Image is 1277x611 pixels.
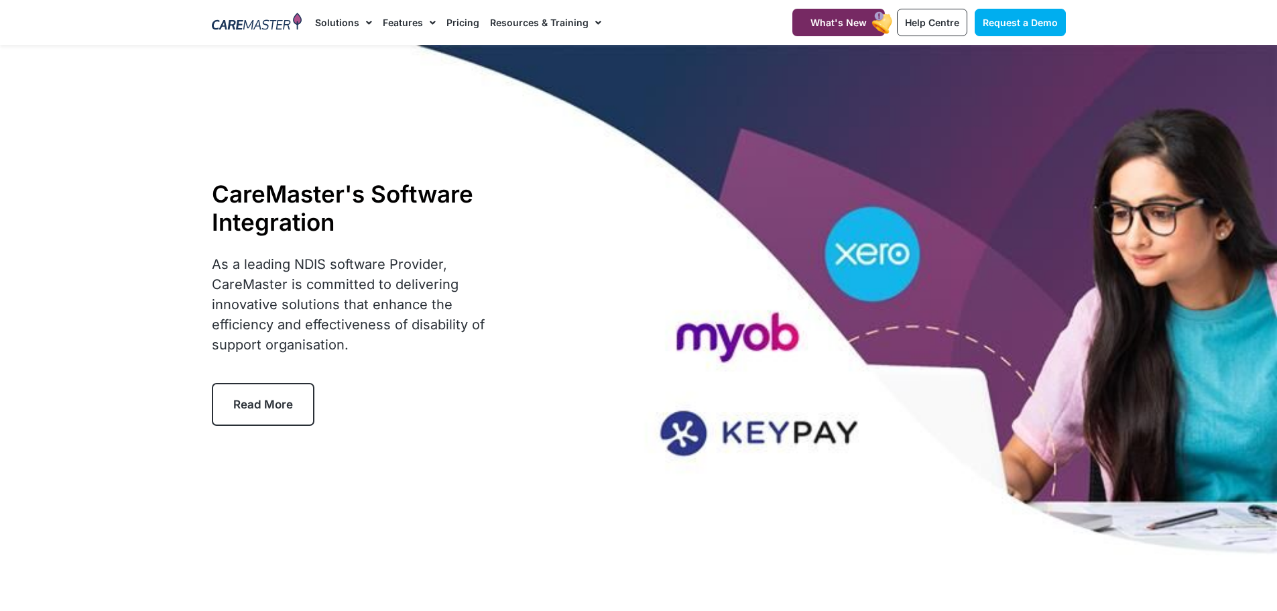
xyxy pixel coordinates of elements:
[983,17,1058,28] span: Request a Demo
[212,254,502,355] p: As a leading NDIS software Provider, CareMaster is committed to delivering innovative solutions t...
[905,17,959,28] span: Help Centre
[792,9,885,36] a: What's New
[233,398,293,411] span: Read More
[810,17,867,28] span: What's New
[212,383,314,426] a: Read More
[212,13,302,33] img: CareMaster Logo
[212,180,502,236] h1: CareMaster's Software Integration
[975,9,1066,36] a: Request a Demo
[897,9,967,36] a: Help Centre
